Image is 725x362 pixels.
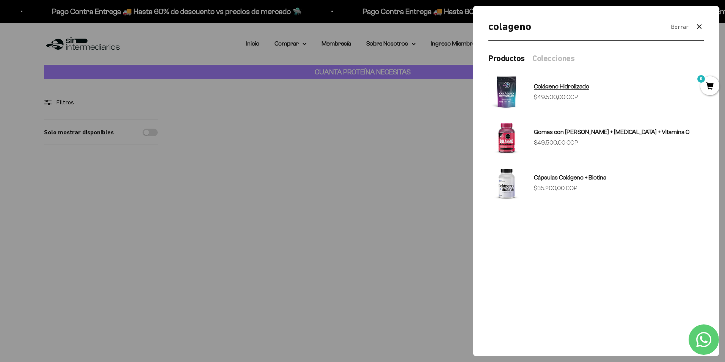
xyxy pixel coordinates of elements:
button: Borrar [671,22,689,32]
a: Colágeno Hidrolizado $49.500,00 COP [488,74,704,110]
sale-price: $49.500,00 COP [534,138,578,148]
span: Colágeno Hidrolizado [534,83,589,90]
button: Productos [488,53,525,65]
input: Buscar [488,18,665,35]
img: Cápsulas Colágeno + Biotina [488,165,525,201]
mark: 0 [697,74,706,83]
sale-price: $49.500,00 COP [534,92,578,102]
span: Cápsulas Colágeno + Biotina [534,174,606,181]
button: Colecciones [532,53,574,65]
a: Cápsulas Colágeno + Biotina $35.200,00 COP [488,165,704,201]
img: Gomas con Colageno + Biotina + Vitamina C [488,119,525,156]
sale-price: $35.200,00 COP [534,183,577,193]
a: Gomas con [PERSON_NAME] + [MEDICAL_DATA] + Vitamina C $49.500,00 COP [488,119,704,156]
a: 0 [700,82,719,91]
span: Gomas con [PERSON_NAME] + [MEDICAL_DATA] + Vitamina C [534,129,689,135]
img: Colágeno Hidrolizado [488,74,525,110]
